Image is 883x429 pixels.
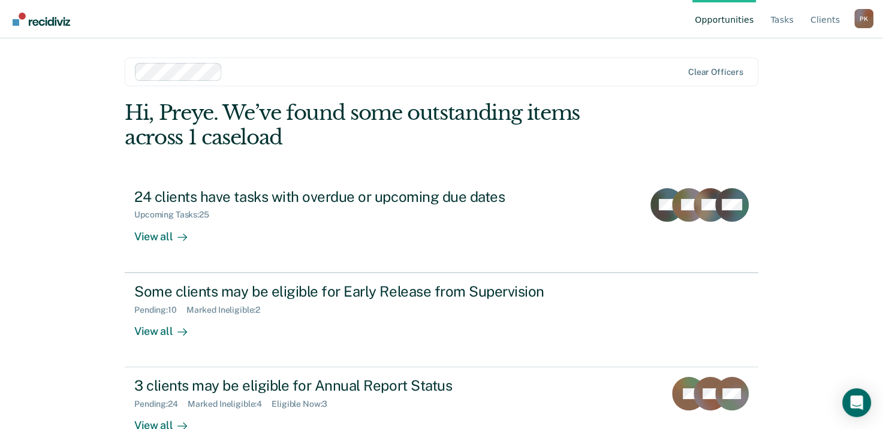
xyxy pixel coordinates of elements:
div: Eligible Now : 3 [272,399,337,409]
div: Upcoming Tasks : 25 [134,210,219,220]
div: Marked Ineligible : 2 [186,305,270,315]
div: Pending : 24 [134,399,188,409]
div: Pending : 10 [134,305,186,315]
div: 3 clients may be eligible for Annual Report Status [134,377,555,394]
button: Profile dropdown button [854,9,873,28]
div: Marked Ineligible : 4 [188,399,272,409]
div: P K [854,9,873,28]
div: Clear officers [688,67,743,77]
div: 24 clients have tasks with overdue or upcoming due dates [134,188,555,206]
div: Some clients may be eligible for Early Release from Supervision [134,283,555,300]
div: View all [134,220,201,243]
div: View all [134,315,201,338]
div: Open Intercom Messenger [842,388,871,417]
div: Hi, Preye. We’ve found some outstanding items across 1 caseload [125,101,631,150]
img: Recidiviz [13,13,70,26]
a: 24 clients have tasks with overdue or upcoming due datesUpcoming Tasks:25View all [125,179,758,273]
a: Some clients may be eligible for Early Release from SupervisionPending:10Marked Ineligible:2View all [125,273,758,367]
